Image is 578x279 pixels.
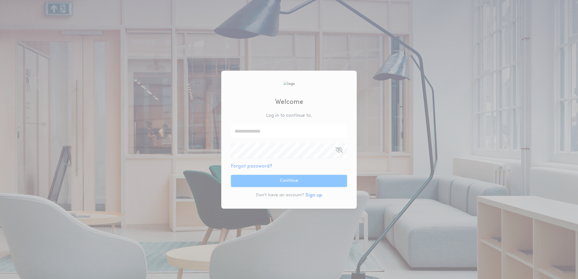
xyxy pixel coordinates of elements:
[256,192,304,198] p: Don't have an account?
[266,112,312,119] p: Log in to continue to .
[305,192,322,199] button: Sign up
[231,163,272,170] button: Forgot password?
[283,81,295,87] img: logo
[231,175,347,187] button: Continue
[275,97,303,107] h2: Welcome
